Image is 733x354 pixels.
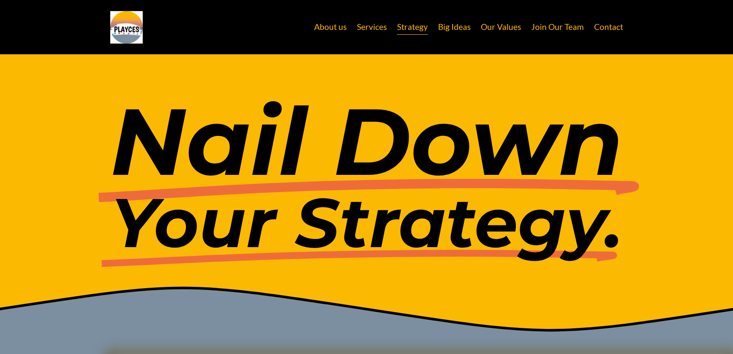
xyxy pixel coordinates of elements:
a: Services [357,19,387,35]
em: . [605,180,623,264]
a: Join Our Team [531,19,584,35]
img: Playces Creative | Make Your Brand Your Greatest Asset | Brand, Marketing &amp; Social Media Agen... [110,11,143,44]
a: Our Values [481,19,521,35]
a: Contact [594,19,623,35]
a: About us [314,19,347,35]
em: Your Strategy [110,180,605,264]
em: Nail Down [110,84,623,198]
a: Big Ideas [438,19,471,35]
a: Strategy [397,19,428,35]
